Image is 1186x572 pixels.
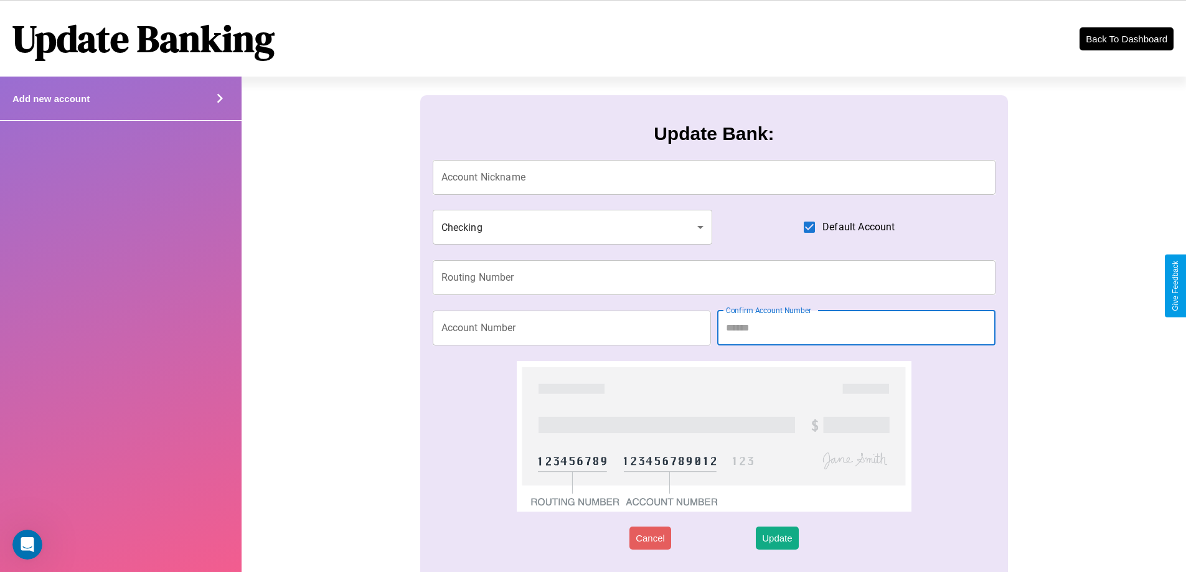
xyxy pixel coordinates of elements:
[654,123,774,144] h3: Update Bank:
[12,530,42,560] iframe: Intercom live chat
[12,93,90,104] h4: Add new account
[629,527,671,550] button: Cancel
[756,527,798,550] button: Update
[433,210,713,245] div: Checking
[726,305,811,316] label: Confirm Account Number
[822,220,895,235] span: Default Account
[1080,27,1174,50] button: Back To Dashboard
[12,13,275,64] h1: Update Banking
[517,361,911,512] img: check
[1171,261,1180,311] div: Give Feedback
